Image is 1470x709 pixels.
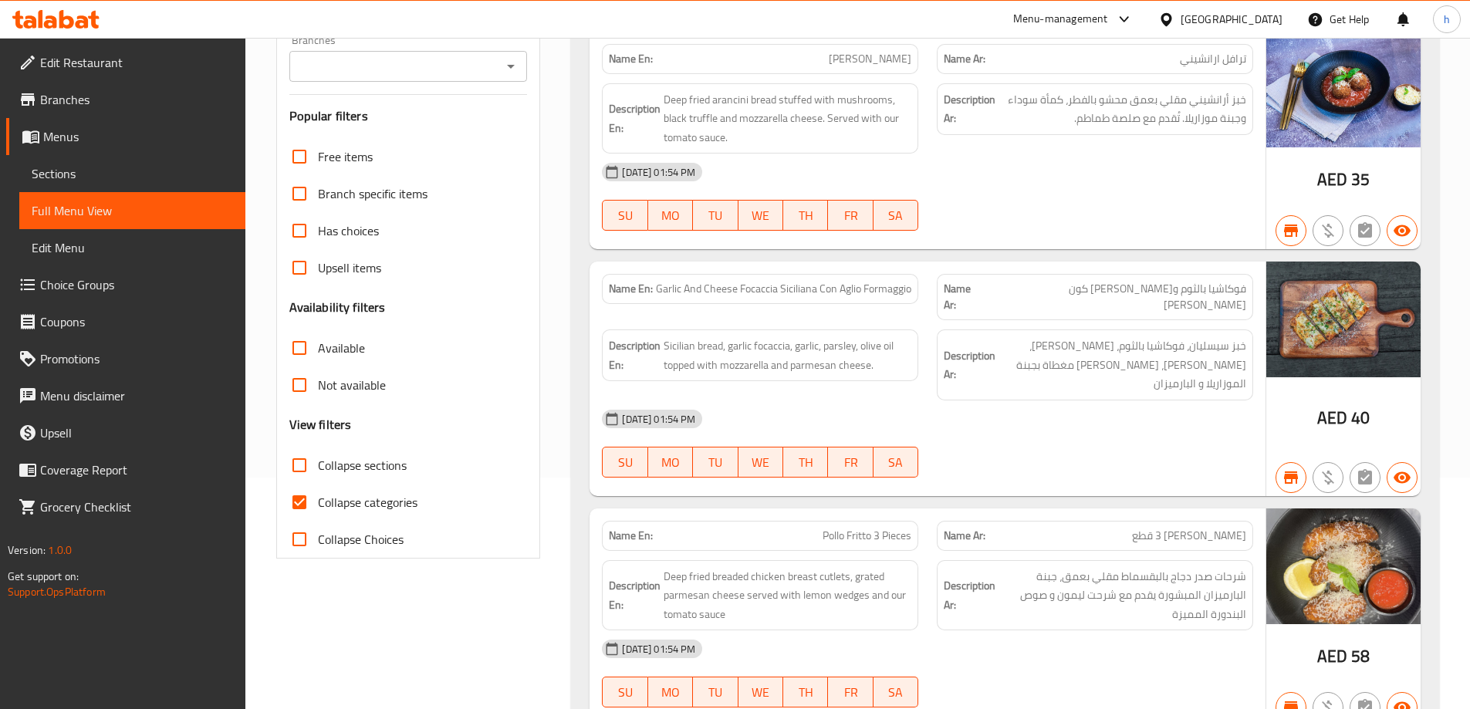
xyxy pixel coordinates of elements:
span: AED [1317,403,1347,433]
button: TH [783,447,828,478]
strong: Name Ar: [944,281,985,313]
a: Grocery Checklist [6,488,245,525]
strong: Description Ar: [944,346,995,384]
span: Branch specific items [318,184,427,203]
a: Choice Groups [6,266,245,303]
a: Upsell [6,414,245,451]
strong: Name Ar: [944,51,985,67]
span: Edit Restaurant [40,53,233,72]
span: Coupons [40,312,233,331]
span: Menu disclaimer [40,387,233,405]
span: Edit Menu [32,238,233,257]
h3: Popular filters [289,107,528,125]
span: Menus [43,127,233,146]
span: MO [654,204,687,227]
a: Full Menu View [19,192,245,229]
span: Upsell [40,424,233,442]
span: 35 [1351,164,1370,194]
span: WE [745,681,777,704]
span: [DATE] 01:54 PM [616,642,701,657]
span: 40 [1351,403,1370,433]
span: WE [745,451,777,474]
span: TH [789,451,822,474]
span: FR [834,204,867,227]
button: SU [602,677,647,707]
a: Coverage Report [6,451,245,488]
button: Purchased item [1313,215,1343,246]
button: SU [602,447,647,478]
button: Not has choices [1350,215,1380,246]
span: FR [834,681,867,704]
button: Available [1387,215,1418,246]
span: Garlic And Cheese Focaccia Siciliana Con Aglio Formaggio [656,281,911,297]
span: SU [609,451,641,474]
strong: Description En: [609,576,661,614]
span: Full Menu View [32,201,233,220]
a: Menu disclaimer [6,377,245,414]
img: mmw_638517111348637439 [1266,508,1421,624]
span: Available [318,339,365,357]
span: Not available [318,376,386,394]
span: [DATE] 01:54 PM [616,165,701,180]
button: MO [648,677,693,707]
span: FR [834,451,867,474]
a: Branches [6,81,245,118]
span: h [1444,11,1450,28]
strong: Description Ar: [944,90,995,128]
span: Free items [318,147,373,166]
a: Edit Restaurant [6,44,245,81]
span: Collapse categories [318,493,417,511]
span: Coverage Report [40,461,233,479]
div: Menu-management [1013,10,1108,29]
span: TU [699,681,732,704]
span: Has choices [318,221,379,240]
button: Open [500,56,522,77]
strong: Name En: [609,528,653,544]
span: [PERSON_NAME] [829,51,911,67]
span: 1.0.0 [48,540,72,560]
span: SU [609,204,641,227]
a: Coupons [6,303,245,340]
span: Deep fried breaded chicken breast cutlets, grated parmesan cheese served with lemon wedges and ou... [664,567,911,624]
button: SA [874,447,918,478]
span: خبز سيسليان، فوكاشيا بالثوم، ثوم، بقدونس، زيت زيتون مغطاة بجبنة الموزاريلا و البارميزان [999,336,1246,393]
span: خبز أرانشيني مقلي بعمق محشو بالفطر، كمأة سوداء وجبنة موزاريلا. تُقدم مع صلصة طماطم. [999,90,1246,128]
span: Promotions [40,349,233,368]
span: Upsell items [318,258,381,277]
a: Sections [19,155,245,192]
button: FR [828,200,873,231]
button: Not has choices [1350,462,1380,493]
button: Branch specific item [1276,462,1306,493]
span: Grocery Checklist [40,498,233,516]
span: TH [789,204,822,227]
button: SA [874,200,918,231]
strong: Description En: [609,100,661,137]
button: Branch specific item [1276,215,1306,246]
span: TH [789,681,822,704]
strong: Name En: [609,51,653,67]
span: SA [880,451,912,474]
button: Purchased item [1313,462,1343,493]
span: Deep fried arancini bread stuffed with mushrooms, black truffle and mozzarella cheese. Served wit... [664,90,911,147]
strong: Description Ar: [944,576,995,614]
span: TU [699,451,732,474]
a: Edit Menu [19,229,245,266]
span: فوكاشيا بالثوم و[PERSON_NAME] كون [PERSON_NAME] [985,281,1246,313]
span: Pollo Fritto 3 Pieces [823,528,911,544]
button: MO [648,200,693,231]
span: MO [654,451,687,474]
span: Version: [8,540,46,560]
span: 58 [1351,641,1370,671]
button: WE [738,447,783,478]
strong: Name Ar: [944,528,985,544]
button: TU [693,677,738,707]
button: FR [828,447,873,478]
button: WE [738,677,783,707]
button: WE [738,200,783,231]
span: SU [609,681,641,704]
button: SA [874,677,918,707]
span: Collapse Choices [318,530,404,549]
img: mmw_638932062045699371 [1266,32,1421,147]
span: Collapse sections [318,456,407,474]
span: MO [654,681,687,704]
